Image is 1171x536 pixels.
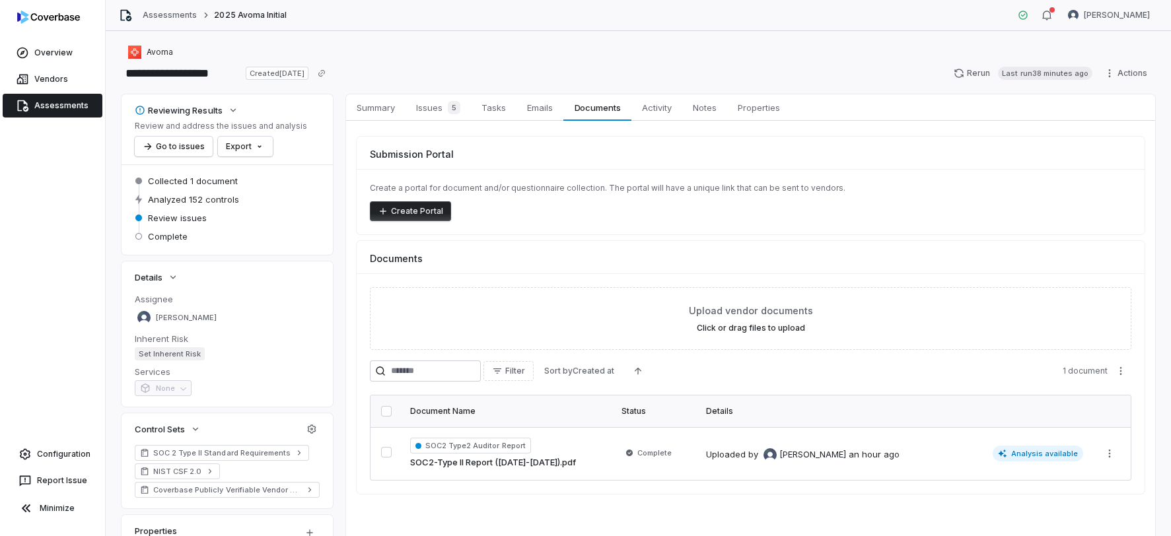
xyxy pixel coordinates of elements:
button: Sort byCreated at [536,361,622,381]
span: Issues [411,98,466,117]
span: 1 document [1063,366,1108,376]
span: Set Inherent Risk [135,347,205,360]
a: Configuration [5,442,100,466]
span: Details [135,271,162,283]
a: Coverbase Publicly Verifiable Vendor Controls [135,482,320,498]
button: Actions [1100,63,1155,83]
span: Documents [569,99,626,116]
button: Export [218,137,273,156]
a: Assessments [3,94,102,117]
span: Collected 1 document [148,175,238,187]
dt: Assignee [135,293,320,305]
img: Kim Kambarami avatar [763,448,777,461]
button: More actions [1110,361,1131,381]
span: [PERSON_NAME] [779,448,846,461]
button: Kim Kambarami avatar[PERSON_NAME] [1060,5,1158,25]
button: Ascending [625,361,651,381]
dt: Inherent Risk [135,333,320,345]
button: Reviewing Results [131,98,242,122]
button: https://avoma.com/Avoma [124,40,177,64]
div: Status [621,406,690,417]
a: Overview [3,41,102,65]
span: Documents [370,251,423,265]
span: Submission Portal [370,147,454,161]
span: Last run 38 minutes ago [998,67,1092,80]
a: SOC2-Type II Report ([DATE]-[DATE]).pdf [410,456,576,469]
a: Vendors [3,67,102,91]
span: Configuration [37,449,90,459]
span: Assessments [34,100,89,111]
span: Summary [351,99,400,116]
button: Control Sets [131,417,205,441]
button: Filter [483,361,534,381]
div: Reviewing Results [135,104,223,116]
span: Complete [637,448,672,458]
span: 2025 Avoma Initial [214,10,287,20]
span: Created [DATE] [246,67,308,80]
img: logo-D7KZi-bG.svg [17,11,80,24]
span: Emails [522,99,558,116]
span: [PERSON_NAME] [156,313,217,323]
span: Minimize [40,503,75,514]
span: SOC 2 Type II Standard Requirements [153,448,291,458]
div: an hour ago [849,448,900,461]
span: Activity [637,99,677,116]
span: Analyzed 152 controls [148,193,239,205]
span: Notes [688,99,722,116]
span: Avoma [147,47,173,57]
span: Tasks [476,99,511,116]
span: [PERSON_NAME] [1084,10,1150,20]
svg: Ascending [633,366,643,376]
span: Vendors [34,74,68,84]
div: Uploaded [706,448,900,461]
button: More actions [1099,444,1120,463]
span: Filter [505,366,525,376]
span: NIST CSF 2.0 [153,466,201,477]
dt: Services [135,366,320,378]
span: Report Issue [37,475,87,486]
span: Properties [732,99,785,116]
img: Kim Kambarami avatar [1068,10,1079,20]
span: Analysis available [993,446,1084,461]
a: SOC 2 Type II Standard Requirements [135,445,309,461]
span: SOC2 Type2 Auditor Report [410,438,531,453]
p: Create a portal for document and/or questionnaire collection. The portal will have a unique link ... [370,183,1131,193]
span: Overview [34,48,73,58]
div: by [748,448,846,461]
img: Kim Kambarami avatar [137,311,151,324]
button: Create Portal [370,201,451,221]
button: Minimize [5,495,100,521]
span: Review issues [148,212,207,224]
p: Review and address the issues and analysis [135,121,307,131]
span: Complete [148,230,188,242]
a: Assessments [143,10,197,20]
a: NIST CSF 2.0 [135,463,220,479]
button: Details [131,265,182,289]
label: Click or drag files to upload [697,323,805,333]
span: Upload vendor documents [689,304,813,318]
button: RerunLast run38 minutes ago [946,63,1100,83]
button: Report Issue [5,469,100,492]
button: Go to issues [135,137,213,156]
span: Control Sets [135,423,185,435]
div: Document Name [410,406,606,417]
div: Details [706,406,1083,417]
span: Coverbase Publicly Verifiable Vendor Controls [153,485,301,495]
button: Copy link [310,61,334,85]
span: 5 [448,101,460,114]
